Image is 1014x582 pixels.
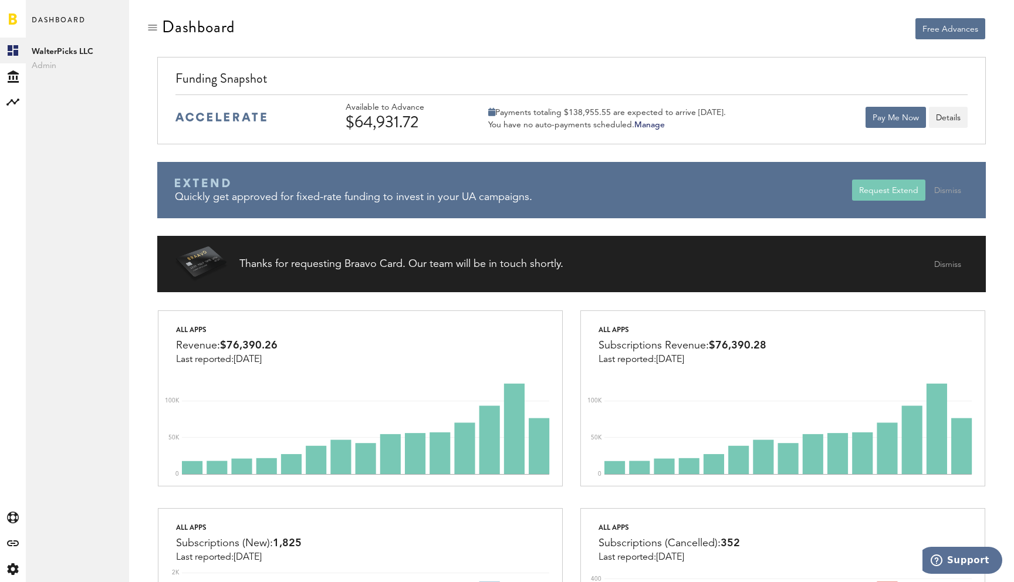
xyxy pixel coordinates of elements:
text: 100K [587,398,602,404]
text: 50K [168,435,180,441]
span: [DATE] [234,553,262,562]
div: All apps [176,323,278,337]
div: Available to Advance [346,103,457,113]
div: Thanks for requesting Braavo Card. Our team will be in touch shortly. [239,257,563,272]
button: Pay Me Now [866,107,926,128]
text: 50K [591,435,602,441]
span: Dashboard [32,13,86,38]
span: WalterPicks LLC [32,45,123,59]
button: Dismiss [927,180,968,201]
span: [DATE] [656,553,684,562]
span: [DATE] [656,355,684,364]
div: Last reported: [599,354,766,365]
text: 0 [598,471,601,477]
text: 2K [172,570,180,576]
button: Dismiss [927,253,968,275]
button: Request Extend [852,180,925,201]
button: Free Advances [915,18,985,39]
text: 100K [165,398,180,404]
img: accelerate-medium-blue-logo.svg [175,113,266,121]
div: All apps [176,520,302,534]
span: 352 [721,538,740,549]
span: $76,390.28 [709,340,766,351]
div: $64,931.72 [346,113,457,131]
div: Payments totaling $138,955.55 are expected to arrive [DATE]. [488,107,726,118]
div: Funding Snapshot [175,69,967,94]
div: All apps [599,520,740,534]
div: Dashboard [162,18,235,36]
a: Manage [634,121,665,129]
div: Last reported: [176,552,302,563]
div: Last reported: [176,354,278,365]
button: Details [929,107,968,128]
span: $76,390.26 [220,340,278,351]
div: Revenue: [176,337,278,354]
div: All apps [599,323,766,337]
div: Quickly get approved for fixed-rate funding to invest in your UA campaigns. [175,190,851,205]
text: 400 [591,576,601,581]
iframe: Opens a widget where you can find more information [922,547,1002,576]
img: Braavo Extend [175,178,230,188]
text: 0 [175,471,179,477]
div: Last reported: [599,552,740,563]
div: Subscriptions (New): [176,534,302,552]
div: You have no auto-payments scheduled. [488,120,726,130]
span: Admin [32,59,123,73]
img: Braavo Card [175,246,228,282]
div: Subscriptions (Cancelled): [599,534,740,552]
span: [DATE] [234,355,262,364]
span: 1,825 [273,538,302,549]
div: Subscriptions Revenue: [599,337,766,354]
